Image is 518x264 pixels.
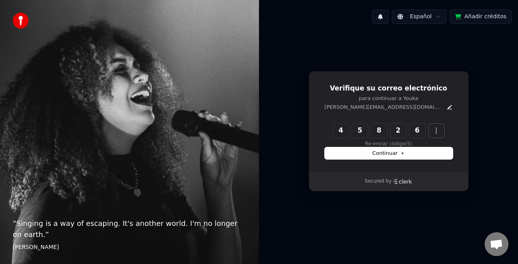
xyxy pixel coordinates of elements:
[485,232,508,256] div: Chat abierto
[13,218,246,240] p: “ Singing is a way of escaping. It's another world. I'm no longer on earth. ”
[325,95,453,102] p: para continuar a Youka
[450,10,512,24] button: Añadir créditos
[372,150,405,157] span: Continuar
[13,13,29,29] img: youka
[13,243,246,251] footer: [PERSON_NAME]
[325,104,443,111] p: [PERSON_NAME][EMAIL_ADDRESS][DOMAIN_NAME]
[325,84,453,93] h1: Verifique su correo electrónico
[333,123,460,138] input: Enter verification code
[325,147,453,159] button: Continuar
[393,179,412,184] a: Clerk logo
[446,104,453,110] button: Edit
[365,178,391,185] p: Secured by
